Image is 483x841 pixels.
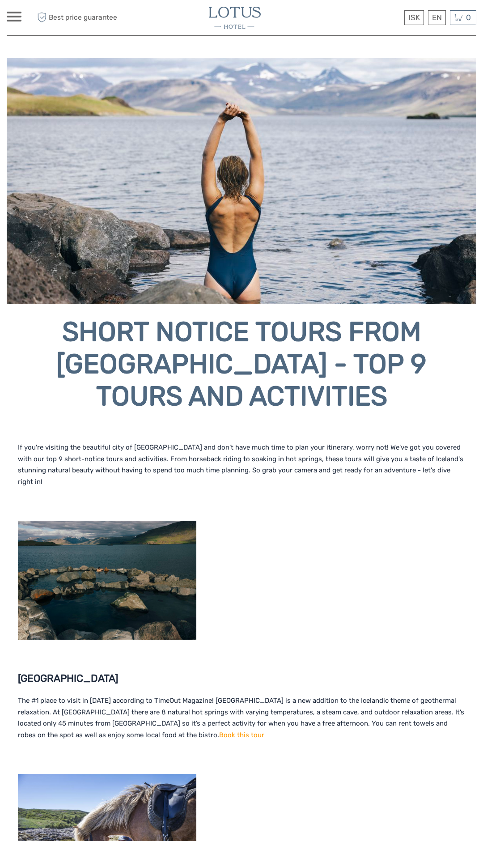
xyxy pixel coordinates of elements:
span: Best price guarantee [35,10,124,25]
span: ISK [408,13,420,22]
span: 0 [465,13,472,22]
img: 80fd9e95-6b3d-43f2-a4f1-a3fb603cf6fa.jpeg [18,521,196,640]
span: The #1 place to visit in [DATE] according to TimeOut Magazine! [GEOGRAPHIC_DATA] is a new additio... [18,697,464,739]
span: If you're visiting the beautiful city of [GEOGRAPHIC_DATA] and don't have much time to plan your ... [18,443,463,486]
a: Book this tour [219,731,264,739]
div: EN [428,10,446,25]
strong: [GEOGRAPHIC_DATA] [18,672,118,684]
img: 3065-b7107863-13b3-4aeb-8608-4df0d373a5c0_logo_small.jpg [209,7,261,29]
h1: Short Notice Tours from [GEOGRAPHIC_DATA] - Top 9 tours and activities [18,316,465,412]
